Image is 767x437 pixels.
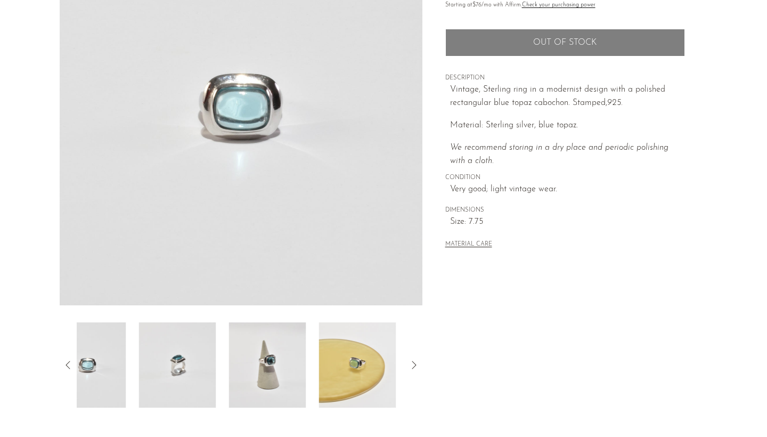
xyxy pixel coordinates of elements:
[445,29,685,56] button: Add to cart
[229,322,306,408] img: Blue Topaz Ring
[450,119,685,133] p: Material: Sterling silver, blue topaz.
[48,322,126,408] img: Blue Topaz Ring
[450,183,685,197] span: Very good; light vintage wear.
[445,1,685,10] p: Starting at /mo with Affirm.
[319,322,396,408] img: Blue Topaz Ring
[445,74,685,83] span: DESCRIPTION
[450,215,685,229] span: Size: 7.75
[445,206,685,215] span: DIMENSIONS
[445,173,685,183] span: CONDITION
[445,241,492,249] button: MATERIAL CARE
[450,143,668,166] em: We recommend storing in a dry place and periodic polishing with a cloth.
[522,2,595,8] a: Check your purchasing power - Learn more about Affirm Financing (opens in modal)
[139,322,216,408] img: Blue Topaz Ring
[450,83,685,110] p: Vintage, Sterling ring in a modernist design with a polished rectangular blue topaz cabochon. Sta...
[607,99,623,107] em: 925.
[472,2,482,8] span: $76
[533,38,597,48] span: Out of stock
